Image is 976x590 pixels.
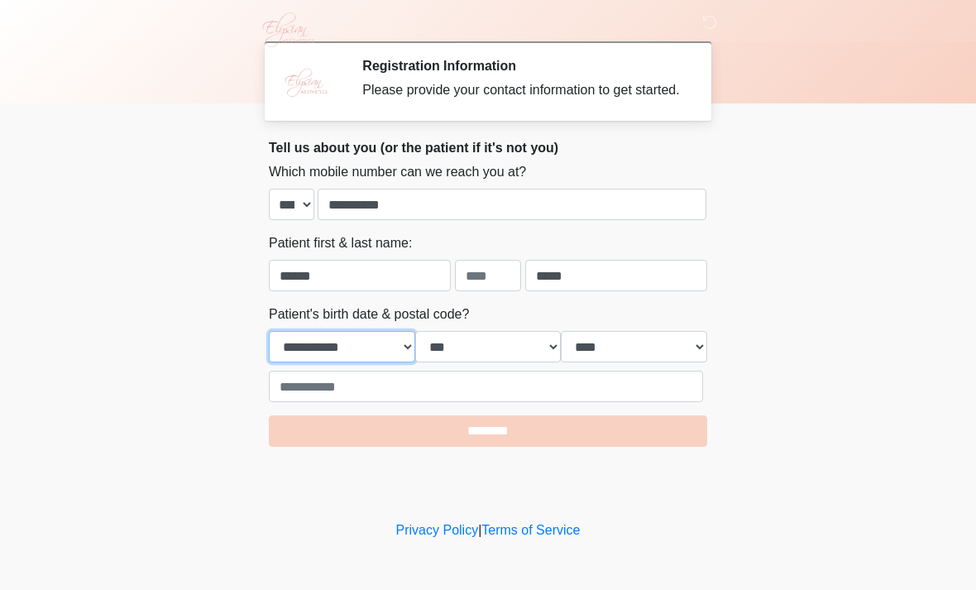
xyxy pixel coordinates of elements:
[362,58,682,74] h2: Registration Information
[481,523,580,537] a: Terms of Service
[269,162,526,182] label: Which mobile number can we reach you at?
[269,233,412,253] label: Patient first & last name:
[269,140,707,156] h2: Tell us about you (or the patient if it's not you)
[269,305,469,324] label: Patient's birth date & postal code?
[478,523,481,537] a: |
[362,80,682,100] div: Please provide your contact information to get started.
[396,523,479,537] a: Privacy Policy
[281,58,331,108] img: Agent Avatar
[252,12,322,47] img: Elysian Aesthetics Logo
